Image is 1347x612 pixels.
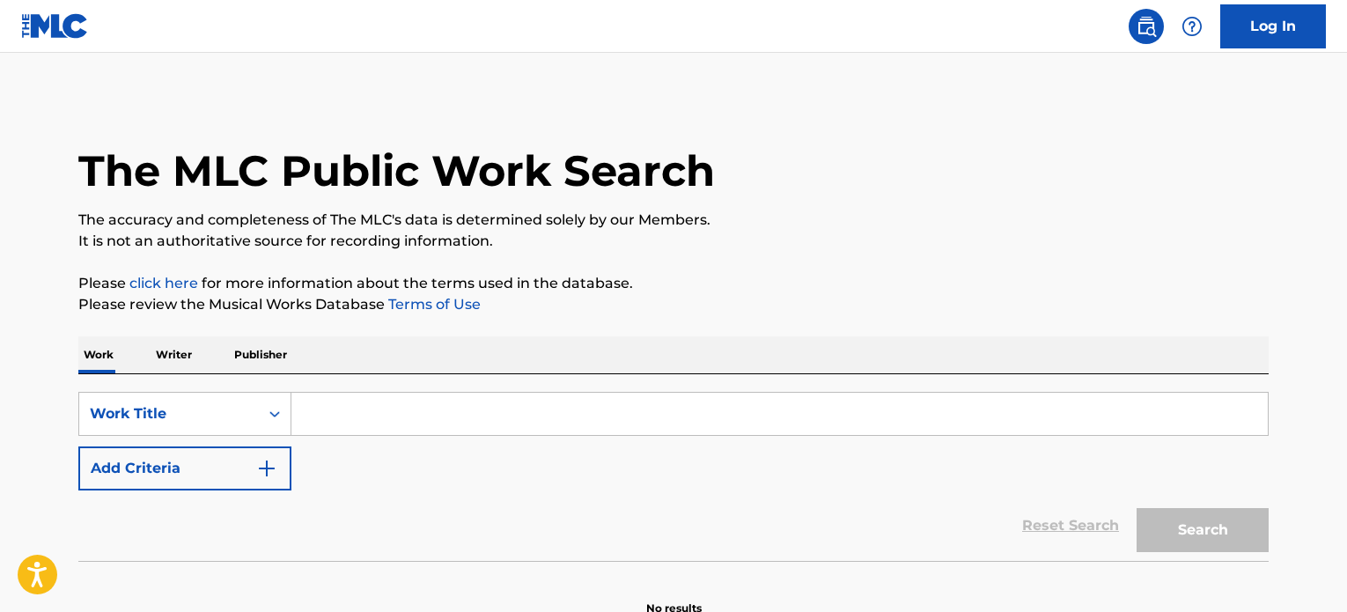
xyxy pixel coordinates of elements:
[1220,4,1326,48] a: Log In
[1129,9,1164,44] a: Public Search
[129,275,198,291] a: click here
[21,13,89,39] img: MLC Logo
[1174,9,1210,44] div: Help
[151,336,197,373] p: Writer
[385,296,481,313] a: Terms of Use
[90,403,248,424] div: Work Title
[78,273,1269,294] p: Please for more information about the terms used in the database.
[78,294,1269,315] p: Please review the Musical Works Database
[1181,16,1203,37] img: help
[78,392,1269,561] form: Search Form
[256,458,277,479] img: 9d2ae6d4665cec9f34b9.svg
[1136,16,1157,37] img: search
[78,231,1269,252] p: It is not an authoritative source for recording information.
[78,336,119,373] p: Work
[78,210,1269,231] p: The accuracy and completeness of The MLC's data is determined solely by our Members.
[78,446,291,490] button: Add Criteria
[229,336,292,373] p: Publisher
[78,144,715,197] h1: The MLC Public Work Search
